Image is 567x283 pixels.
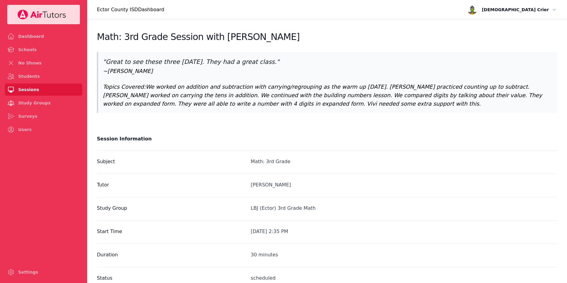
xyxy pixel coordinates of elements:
[5,44,82,56] a: Schools
[5,70,82,82] a: Students
[5,57,82,69] a: No Shows
[97,251,249,258] label: Duration
[251,251,557,258] div: 30 minutes
[5,266,82,278] a: Settings
[251,158,557,165] div: Math: 3rd Grade
[103,57,552,67] p: " Great to see these three [DATE]. They had a great class. "
[103,67,552,75] p: ~ [PERSON_NAME]
[482,6,549,13] span: [DEMOGRAPHIC_DATA] Crier
[97,181,249,189] label: Tutor
[103,83,552,108] p: Topics Covered: We worked on addition and subtraction with carrying/regrouping as the warm up [DA...
[97,31,300,42] h2: Math: 3rd Grade Session with [PERSON_NAME]
[97,275,249,282] label: Status
[97,228,249,235] label: Start Time
[5,97,82,109] a: Study Groups
[97,158,249,165] label: Subject
[5,30,82,42] a: Dashboard
[251,181,557,189] div: [PERSON_NAME]
[467,5,477,15] img: avatar
[5,123,82,136] a: Users
[97,205,249,212] label: Study Group
[251,275,557,282] div: scheduled
[251,205,557,212] div: LBJ (Ector) 3rd Grade Math
[5,84,82,96] a: Sessions
[251,228,557,235] div: [DATE] 2:35 PM
[17,10,66,19] img: Your Company
[97,135,557,143] h2: Session Information
[5,110,82,122] a: Surveys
